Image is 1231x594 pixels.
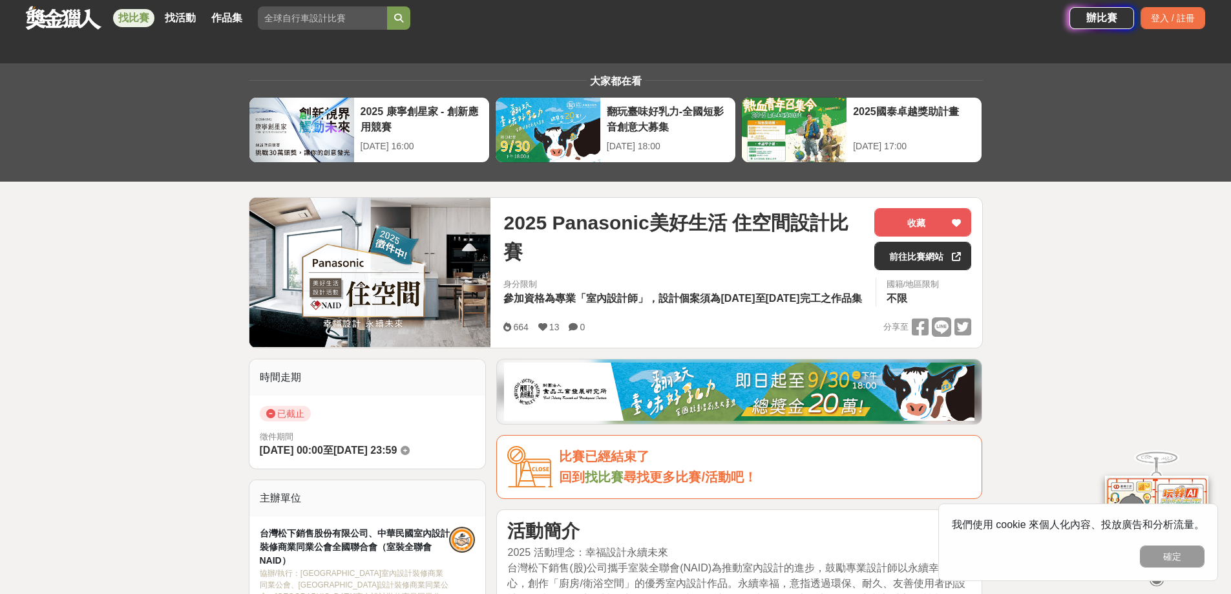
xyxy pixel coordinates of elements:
[260,432,293,441] span: 徵件期間
[624,470,757,484] span: 尋找更多比賽/活動吧！
[113,9,154,27] a: 找比賽
[507,547,668,558] span: 2025 活動理念：幸福設計永續未來
[507,446,552,488] img: Icon
[495,97,736,163] a: 翻玩臺味好乳力-全國短影音創意大募集[DATE] 18:00
[258,6,387,30] input: 全球自行車設計比賽
[585,470,624,484] a: 找比賽
[559,470,585,484] span: 回到
[607,104,729,133] div: 翻玩臺味好乳力-全國短影音創意大募集
[249,359,486,396] div: 時間走期
[874,242,971,270] a: 前往比賽網站
[503,208,864,266] span: 2025 Panasonic美好生活 住空間設計比賽
[741,97,982,163] a: 2025國泰卓越獎助計畫[DATE] 17:00
[853,140,975,153] div: [DATE] 17:00
[559,446,971,467] div: 比賽已經結束了
[323,445,333,456] span: 至
[607,140,729,153] div: [DATE] 18:00
[503,293,861,304] span: 參加資格為專業「室內設計師」，設計個案須為[DATE]至[DATE]完工之作品集
[249,97,490,163] a: 2025 康寧創星家 - 創新應用競賽[DATE] 16:00
[853,104,975,133] div: 2025國泰卓越獎助計畫
[1141,7,1205,29] div: 登入 / 註冊
[883,317,909,337] span: 分享至
[249,480,486,516] div: 主辦單位
[333,445,397,456] span: [DATE] 23:59
[952,519,1205,530] span: 我們使用 cookie 來個人化內容、投放廣告和分析流量。
[361,104,483,133] div: 2025 康寧創星家 - 創新應用競賽
[513,322,528,332] span: 664
[260,445,323,456] span: [DATE] 00:00
[507,521,580,541] strong: 活動簡介
[503,278,865,291] div: 身分限制
[887,293,907,304] span: 不限
[1140,546,1205,567] button: 確定
[206,9,247,27] a: 作品集
[260,406,311,421] span: 已截止
[549,322,560,332] span: 13
[580,322,585,332] span: 0
[361,140,483,153] div: [DATE] 16:00
[1105,476,1208,562] img: d2146d9a-e6f6-4337-9592-8cefde37ba6b.png
[249,198,491,347] img: Cover Image
[504,363,974,421] img: 1c81a89c-c1b3-4fd6-9c6e-7d29d79abef5.jpg
[160,9,201,27] a: 找活動
[887,278,940,291] div: 國籍/地區限制
[587,76,645,87] span: 大家都在看
[874,208,971,237] button: 收藏
[260,527,450,567] div: 台灣松下銷售股份有限公司、中華民國室內設計裝修商業同業公會全國聯合會（室裝全聯會NAID）
[1069,7,1134,29] a: 辦比賽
